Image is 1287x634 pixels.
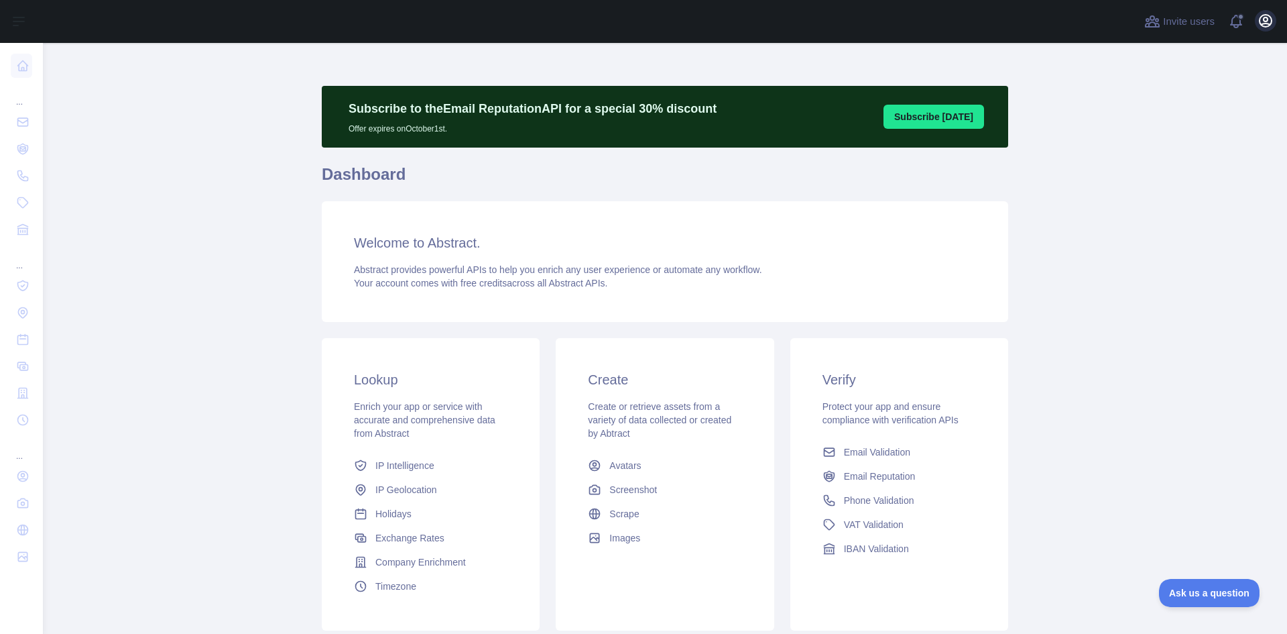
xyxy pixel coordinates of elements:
span: IP Intelligence [375,459,434,472]
a: IBAN Validation [817,537,981,561]
iframe: Toggle Customer Support [1159,579,1260,607]
a: Scrape [583,502,747,526]
span: Timezone [375,580,416,593]
span: IBAN Validation [844,542,909,556]
span: Invite users [1163,14,1215,30]
a: Exchange Rates [349,526,513,550]
a: Timezone [349,574,513,598]
span: Exchange Rates [375,531,444,545]
span: Email Reputation [844,470,916,483]
span: Avatars [609,459,641,472]
a: Email Reputation [817,464,981,488]
span: Enrich your app or service with accurate and comprehensive data from Abstract [354,401,495,439]
a: Avatars [583,454,747,478]
p: Subscribe to the Email Reputation API for a special 30 % discount [349,99,717,118]
a: Phone Validation [817,488,981,513]
span: Images [609,531,640,545]
a: Company Enrichment [349,550,513,574]
span: Scrape [609,507,639,521]
span: Email Validation [844,445,910,459]
span: Abstract provides powerful APIs to help you enrich any user experience or automate any workflow. [354,264,762,275]
a: Email Validation [817,440,981,464]
span: Create or retrieve assets from a variety of data collected or created by Abtract [588,401,731,439]
a: Holidays [349,502,513,526]
h3: Verify [822,370,976,389]
span: Holidays [375,507,412,521]
div: ... [11,81,32,107]
span: IP Geolocation [375,483,437,496]
div: ... [11,244,32,271]
span: Company Enrichment [375,556,466,569]
h1: Dashboard [322,164,1008,196]
button: Invite users [1142,11,1217,32]
span: VAT Validation [844,518,904,531]
button: Subscribe [DATE] [883,105,984,129]
a: IP Intelligence [349,454,513,478]
h3: Create [588,370,741,389]
a: Screenshot [583,478,747,502]
h3: Welcome to Abstract. [354,233,976,252]
h3: Lookup [354,370,507,389]
span: Screenshot [609,483,657,496]
a: IP Geolocation [349,478,513,502]
a: Images [583,526,747,550]
div: ... [11,435,32,462]
span: Protect your app and ensure compliance with verification APIs [822,401,959,425]
a: VAT Validation [817,513,981,537]
span: free credits [461,278,507,288]
p: Offer expires on October 1st. [349,118,717,134]
span: Your account comes with across all Abstract APIs. [354,278,607,288]
span: Phone Validation [844,494,914,507]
